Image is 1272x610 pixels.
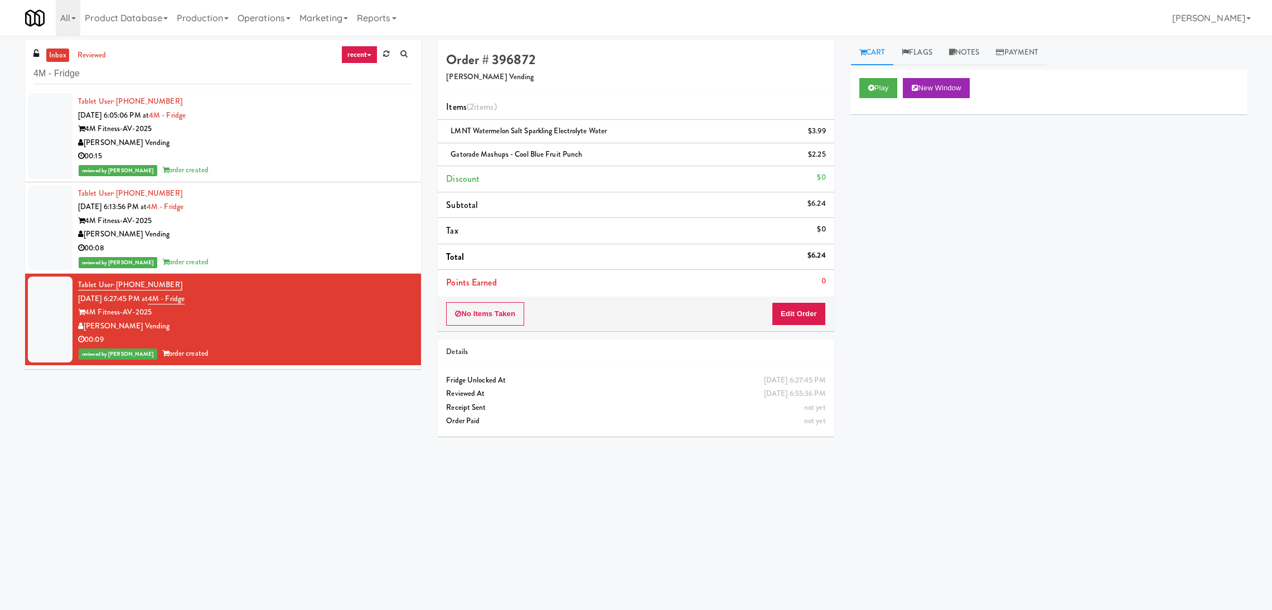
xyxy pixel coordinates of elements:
[25,182,421,274] li: Tablet User· [PHONE_NUMBER][DATE] 6:13:56 PM at4M - Fridge4M Fitness-AV-2025[PERSON_NAME] Vending...
[446,250,464,263] span: Total
[78,136,413,150] div: [PERSON_NAME] Vending
[162,256,209,267] span: order created
[79,348,157,360] span: reviewed by [PERSON_NAME]
[25,90,421,182] li: Tablet User· [PHONE_NUMBER][DATE] 6:05:06 PM at4M - Fridge4M Fitness-AV-2025[PERSON_NAME] Vending...
[941,40,988,65] a: Notes
[446,73,825,81] h5: [PERSON_NAME] Vending
[446,172,480,185] span: Discount
[78,333,413,347] div: 00:09
[162,164,209,175] span: order created
[79,165,157,176] span: reviewed by [PERSON_NAME]
[78,122,413,136] div: 4M Fitness-AV-2025
[764,387,826,401] div: [DATE] 6:55:36 PM
[341,46,378,64] a: recent
[804,402,826,413] span: not yet
[113,96,182,106] span: · [PHONE_NUMBER]
[25,274,421,365] li: Tablet User· [PHONE_NUMBER][DATE] 6:27:45 PM at4M - Fridge4M Fitness-AV-2025[PERSON_NAME] Vending...
[446,199,478,211] span: Subtotal
[817,222,825,236] div: $0
[851,40,894,65] a: Cart
[149,110,186,120] a: 4M - Fridge
[162,348,209,359] span: order created
[78,201,147,212] span: [DATE] 6:13:56 PM at
[903,78,970,98] button: New Window
[78,293,148,304] span: [DATE] 6:27:45 PM at
[808,124,826,138] div: $3.99
[804,415,826,426] span: not yet
[474,100,494,113] ng-pluralize: items
[764,374,826,388] div: [DATE] 6:27:45 PM
[446,224,458,237] span: Tax
[446,52,825,67] h4: Order # 396872
[78,214,413,228] div: 4M Fitness-AV-2025
[78,306,413,319] div: 4M Fitness-AV-2025
[467,100,497,113] span: (2 )
[78,227,413,241] div: [PERSON_NAME] Vending
[772,302,826,326] button: Edit Order
[446,414,825,428] div: Order Paid
[821,274,826,288] div: 0
[451,149,582,159] span: Gatorade Mashups - Cool Blue Fruit Punch
[25,8,45,28] img: Micromart
[33,64,413,84] input: Search vision orders
[446,387,825,401] div: Reviewed At
[78,279,182,291] a: Tablet User· [PHONE_NUMBER]
[79,257,157,268] span: reviewed by [PERSON_NAME]
[78,149,413,163] div: 00:15
[807,249,826,263] div: $6.24
[78,188,182,199] a: Tablet User· [PHONE_NUMBER]
[446,401,825,415] div: Receipt Sent
[446,374,825,388] div: Fridge Unlocked At
[446,345,825,359] div: Details
[446,100,496,113] span: Items
[78,319,413,333] div: [PERSON_NAME] Vending
[113,188,182,199] span: · [PHONE_NUMBER]
[817,171,825,185] div: $0
[893,40,941,65] a: Flags
[78,96,182,106] a: Tablet User· [PHONE_NUMBER]
[808,148,826,162] div: $2.25
[807,197,826,211] div: $6.24
[148,293,185,304] a: 4M - Fridge
[859,78,898,98] button: Play
[78,241,413,255] div: 00:08
[46,49,69,62] a: inbox
[451,125,607,136] span: LMNT Watermelon Salt Sparkling Electrolyte Water
[75,49,109,62] a: reviewed
[446,276,496,289] span: Points Earned
[78,110,149,120] span: [DATE] 6:05:06 PM at
[446,302,524,326] button: No Items Taken
[147,201,183,212] a: 4M - Fridge
[988,40,1047,65] a: Payment
[113,279,182,290] span: · [PHONE_NUMBER]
